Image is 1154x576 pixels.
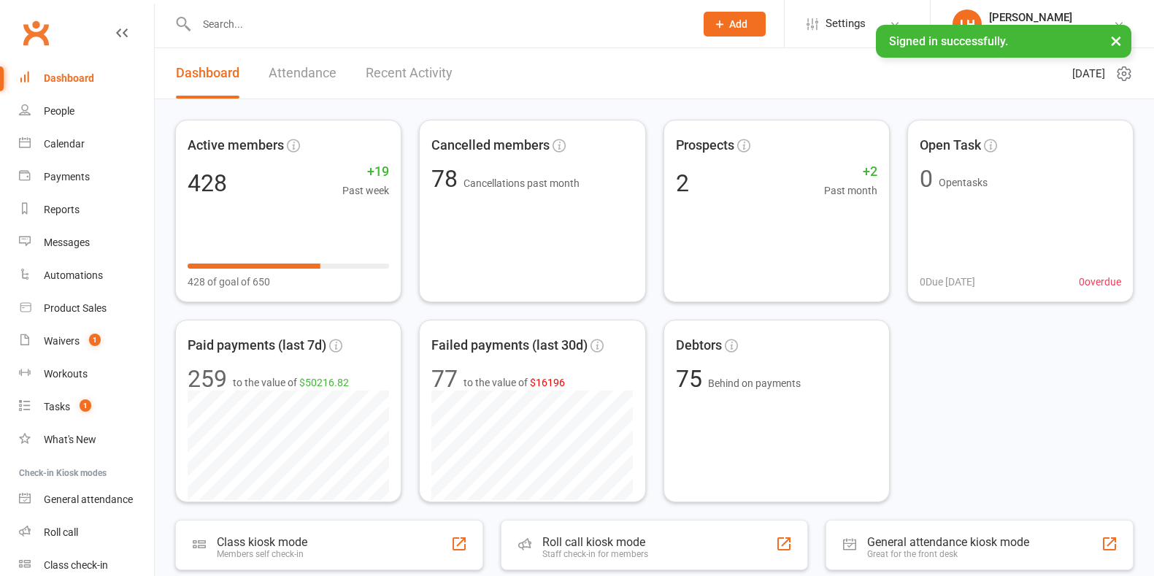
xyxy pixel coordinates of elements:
a: Attendance [269,48,336,99]
span: 1 [80,399,91,412]
div: Messages [44,237,90,248]
span: Cancellations past month [463,177,580,189]
input: Search... [192,14,685,34]
div: 259 [188,367,227,391]
div: Waivers [44,335,80,347]
div: Tasks [44,401,70,412]
span: Past month [824,183,877,199]
a: Payments [19,161,154,193]
div: Product Sales [44,302,107,314]
div: 2 [676,172,689,195]
span: Paid payments (last 7d) [188,335,326,356]
div: Great for the front desk [867,549,1029,559]
a: General attendance kiosk mode [19,483,154,516]
div: Jummps Parkwood Pty Ltd [989,24,1113,37]
div: Dashboard [44,72,94,84]
span: $50216.82 [299,377,349,388]
div: [PERSON_NAME] [989,11,1113,24]
a: Product Sales [19,292,154,325]
span: Past week [342,183,389,199]
a: Calendar [19,128,154,161]
a: Dashboard [176,48,239,99]
div: 77 [431,367,458,391]
a: Waivers 1 [19,325,154,358]
a: Dashboard [19,62,154,95]
div: LH [953,9,982,39]
a: Messages [19,226,154,259]
span: +2 [824,161,877,183]
div: General attendance kiosk mode [867,535,1029,549]
span: to the value of [463,375,565,391]
span: Cancelled members [431,135,550,156]
span: Prospects [676,135,734,156]
span: Open Task [920,135,981,156]
div: Staff check-in for members [542,549,648,559]
span: 0 overdue [1079,274,1121,290]
span: Debtors [676,335,722,356]
button: Add [704,12,766,37]
a: Reports [19,193,154,226]
a: Tasks 1 [19,391,154,423]
span: Behind on payments [708,377,801,389]
a: Roll call [19,516,154,549]
span: Add [729,18,747,30]
a: Clubworx [18,15,54,51]
div: Payments [44,171,90,183]
span: $16196 [530,377,565,388]
a: People [19,95,154,128]
div: 428 [188,172,227,195]
span: 75 [676,365,708,393]
a: Automations [19,259,154,292]
div: Calendar [44,138,85,150]
span: 428 of goal of 650 [188,274,270,290]
span: Signed in successfully. [889,34,1008,48]
a: What's New [19,423,154,456]
a: Workouts [19,358,154,391]
div: Workouts [44,368,88,380]
span: 1 [89,334,101,346]
div: What's New [44,434,96,445]
div: Members self check-in [217,549,307,559]
a: Recent Activity [366,48,453,99]
span: +19 [342,161,389,183]
div: 0 [920,167,933,191]
div: Class kiosk mode [217,535,307,549]
div: Automations [44,269,103,281]
span: Failed payments (last 30d) [431,335,588,356]
button: × [1103,25,1129,56]
span: to the value of [233,375,349,391]
div: Reports [44,204,80,215]
span: 0 Due [DATE] [920,274,975,290]
div: General attendance [44,494,133,505]
div: Roll call kiosk mode [542,535,648,549]
div: Class check-in [44,559,108,571]
span: Settings [826,7,866,40]
span: Active members [188,135,284,156]
div: People [44,105,74,117]
span: [DATE] [1072,65,1105,82]
div: Roll call [44,526,78,538]
span: Open tasks [939,177,988,188]
span: 78 [431,165,463,193]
